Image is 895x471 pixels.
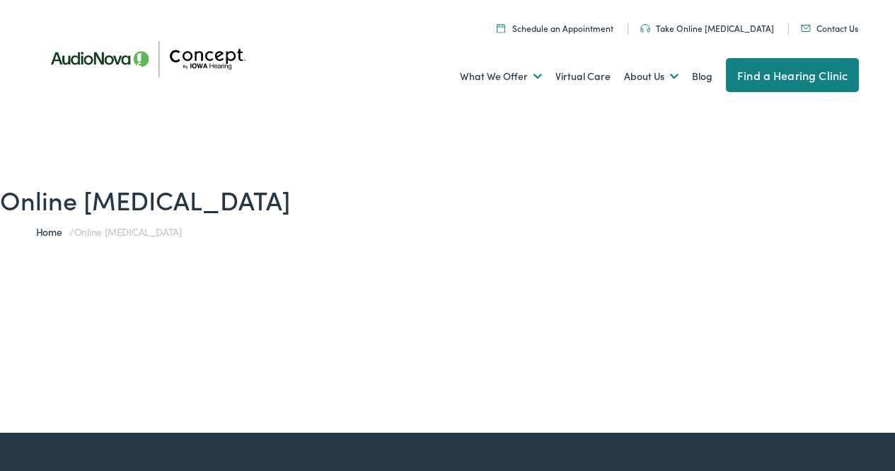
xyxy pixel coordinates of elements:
a: About Us [624,50,679,103]
a: Contact Us [801,22,858,34]
img: A calendar icon to schedule an appointment at Concept by Iowa Hearing. [497,23,505,33]
img: utility icon [801,25,811,32]
a: Home [36,225,69,239]
a: What We Offer [460,50,542,103]
a: Virtual Care [555,50,611,103]
a: Schedule an Appointment [497,22,613,34]
a: Find a Hearing Clinic [726,58,859,92]
a: Blog [692,50,712,103]
span: Online [MEDICAL_DATA] [74,225,182,239]
span: / [36,225,182,239]
a: Take Online [MEDICAL_DATA] [640,22,774,34]
img: utility icon [640,24,650,33]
